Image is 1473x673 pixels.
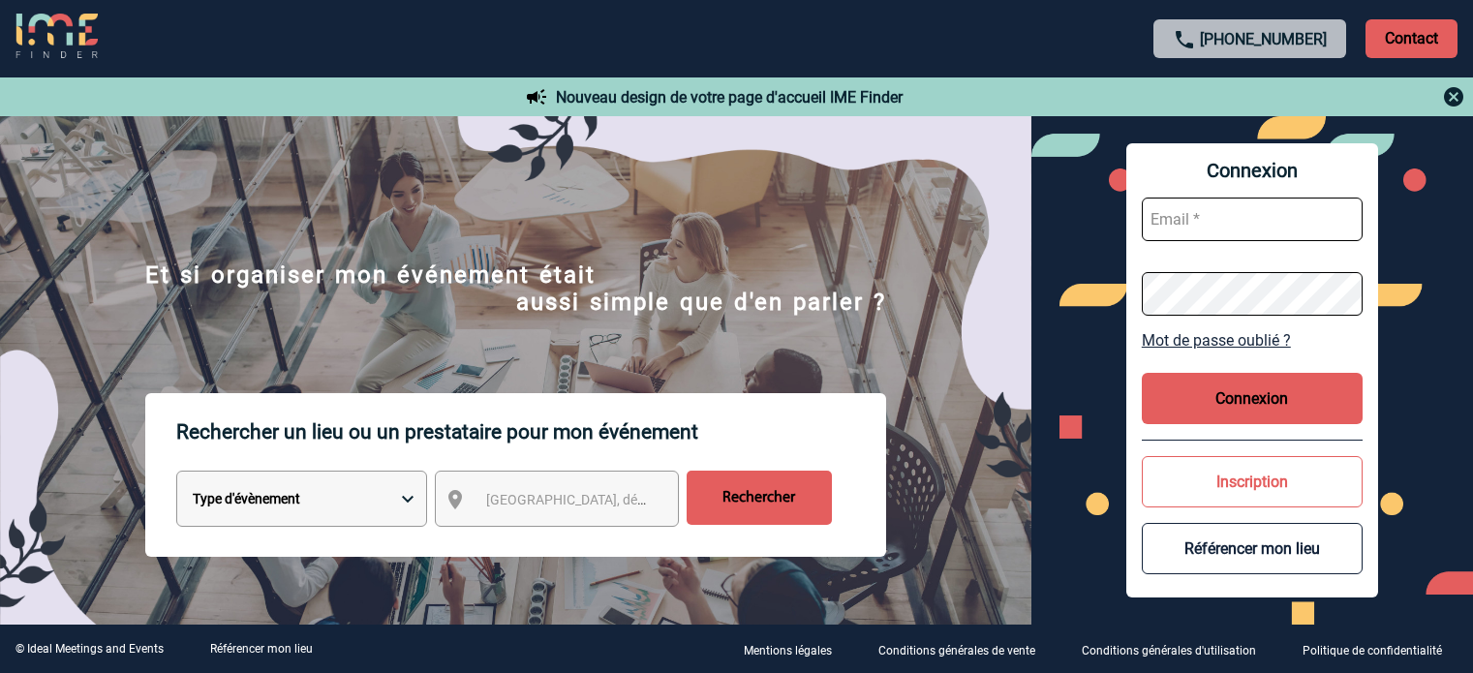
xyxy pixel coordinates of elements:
[486,492,755,507] span: [GEOGRAPHIC_DATA], département, région...
[687,471,832,525] input: Rechercher
[1082,644,1256,658] p: Conditions générales d'utilisation
[1287,640,1473,658] a: Politique de confidentialité
[744,644,832,658] p: Mentions légales
[15,642,164,656] div: © Ideal Meetings and Events
[1066,640,1287,658] a: Conditions générales d'utilisation
[1200,30,1327,48] a: [PHONE_NUMBER]
[1303,644,1442,658] p: Politique de confidentialité
[1142,456,1363,507] button: Inscription
[728,640,863,658] a: Mentions légales
[1142,198,1363,241] input: Email *
[1142,159,1363,182] span: Connexion
[210,642,313,656] a: Référencer mon lieu
[1142,373,1363,424] button: Connexion
[1142,523,1363,574] button: Référencer mon lieu
[1366,19,1458,58] p: Contact
[1142,331,1363,350] a: Mot de passe oublié ?
[176,393,886,471] p: Rechercher un lieu ou un prestataire pour mon événement
[1173,28,1196,51] img: call-24-px.png
[863,640,1066,658] a: Conditions générales de vente
[878,644,1035,658] p: Conditions générales de vente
